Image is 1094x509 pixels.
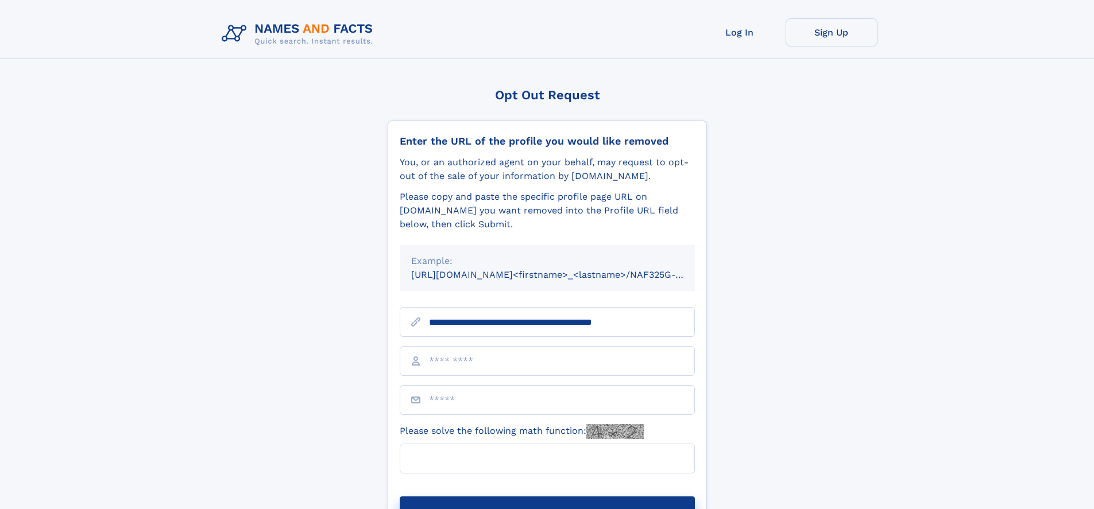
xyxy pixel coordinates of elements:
small: [URL][DOMAIN_NAME]<firstname>_<lastname>/NAF325G-xxxxxxxx [411,269,717,280]
label: Please solve the following math function: [400,424,644,439]
a: Log In [694,18,786,46]
div: Example: [411,254,683,268]
div: Opt Out Request [388,88,707,102]
div: You, or an authorized agent on your behalf, may request to opt-out of the sale of your informatio... [400,156,695,183]
img: Logo Names and Facts [217,18,382,49]
a: Sign Up [786,18,877,46]
div: Please copy and paste the specific profile page URL on [DOMAIN_NAME] you want removed into the Pr... [400,190,695,231]
div: Enter the URL of the profile you would like removed [400,135,695,147]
